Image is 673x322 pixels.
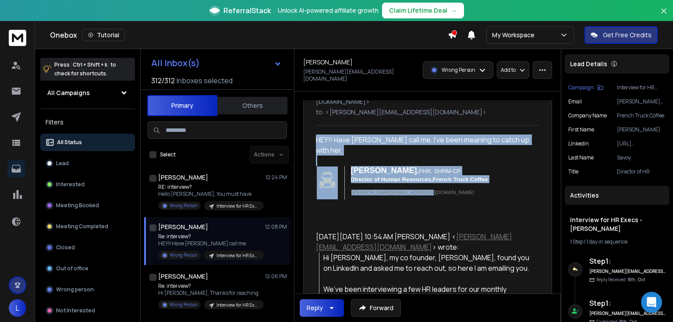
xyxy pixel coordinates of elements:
[617,112,666,119] p: French Truck Coffee
[144,54,289,72] button: All Inbox(s)
[9,299,26,317] button: L
[266,174,287,181] p: 12:24 PM
[56,286,94,293] p: Wrong person
[158,290,263,297] p: Hi [PERSON_NAME], Thanks for reaching
[589,298,666,308] h6: Step 1 :
[323,252,532,273] div: Hi [PERSON_NAME], my co founder, [PERSON_NAME], found you on LinkedIn and asked me to reach out, ...
[568,112,607,119] p: Company Name
[40,302,135,319] button: Not Interested
[353,190,474,195] a: [PERSON_NAME][EMAIL_ADDRESS][DOMAIN_NAME]
[158,173,208,182] h1: [PERSON_NAME]
[40,84,135,102] button: All Campaigns
[170,301,197,308] p: Wrong Person
[568,126,594,133] p: First Name
[617,168,666,175] p: Director of HR
[158,272,208,281] h1: [PERSON_NAME]
[317,166,338,199] img: photo
[382,3,464,18] button: Claim Lifetime Deal→
[56,160,69,167] p: Lead
[603,31,652,39] p: Get Free Credits
[56,223,108,230] p: Meeting Completed
[303,68,418,82] p: [PERSON_NAME][EMAIL_ADDRESS][DOMAIN_NAME]
[223,5,271,16] span: ReferralStack
[568,98,582,105] p: Email
[265,273,287,280] p: 12:06 PM
[40,134,135,151] button: All Status
[40,155,135,172] button: Lead
[316,108,539,117] p: to: <[PERSON_NAME][EMAIL_ADDRESS][DOMAIN_NAME]>
[147,95,217,116] button: Primary
[351,166,417,175] font: [PERSON_NAME]
[300,299,344,317] button: Reply
[158,184,263,191] p: RE: interview?
[54,60,116,78] p: Press to check for shortcuts.
[40,281,135,298] button: Wrong person
[170,202,197,209] p: Wrong Person
[40,239,135,256] button: Closed
[40,218,135,235] button: Meeting Completed
[216,252,259,259] p: Interview for HR Execs - [PERSON_NAME]
[56,307,95,314] p: Not Interested
[568,84,594,91] p: Campaign
[570,216,664,233] h1: Interview for HR Execs - [PERSON_NAME]
[589,268,666,275] h6: [PERSON_NAME][EMAIL_ADDRESS][DOMAIN_NAME]
[158,191,263,198] p: Hello [PERSON_NAME], You must have
[158,233,263,240] p: Re: interview?
[47,88,90,97] h1: All Campaigns
[501,67,516,74] p: Add to
[570,238,583,245] span: 1 Step
[442,67,475,74] p: Wrong Person
[568,168,578,175] p: Title
[617,98,666,105] p: [PERSON_NAME][EMAIL_ADDRESS][DOMAIN_NAME]
[71,60,109,70] span: Ctrl + Shift + k
[658,5,669,26] button: Close banner
[568,84,603,91] button: Campaign
[617,126,666,133] p: [PERSON_NAME]
[617,84,666,91] p: Interview for HR Execs - [PERSON_NAME]
[570,238,664,245] div: |
[433,176,488,183] span: French Truck Coffee
[40,116,135,128] h3: Filters
[56,202,99,209] p: Meeting Booked
[40,197,135,214] button: Meeting Booked
[586,238,627,245] span: 1 day in sequence
[151,59,200,67] h1: All Inbox(s)
[419,168,460,174] font: PHR, SHRM-CP
[641,292,662,313] div: Open Intercom Messenger
[158,283,263,290] p: Re: interview?
[617,140,666,147] p: [URL][DOMAIN_NAME]
[596,276,645,283] p: Reply Received
[265,223,287,230] p: 12:08 PM
[568,154,594,161] p: Last Name
[316,134,532,156] div: HEY!! Have [PERSON_NAME] call me. I've been meaning to catch up with her.
[50,29,448,41] div: Onebox
[589,310,666,317] h6: [PERSON_NAME][EMAIL_ADDRESS][DOMAIN_NAME]
[56,244,75,251] p: Closed
[56,265,89,272] p: Out of office
[151,75,175,86] span: 312 / 312
[170,252,197,258] p: Wrong Person
[278,6,379,15] p: Unlock AI-powered affiliate growth
[57,139,82,146] p: All Status
[351,167,419,174] b: ,
[492,31,538,39] p: My Workspace
[627,276,645,283] span: 9th, Oct
[351,299,401,317] button: Forward
[56,181,85,188] p: Interested
[82,29,125,41] button: Tutorial
[216,203,259,209] p: Interview for HR Execs - [PERSON_NAME]
[451,6,457,15] span: →
[307,304,323,312] div: Reply
[584,26,658,44] button: Get Free Credits
[568,140,589,147] p: linkedin
[177,75,233,86] h3: Inboxes selected
[40,260,135,277] button: Out of office
[589,256,666,266] h6: Step 1 :
[216,302,259,308] p: Interview for HR Execs - [PERSON_NAME]
[158,240,263,247] p: HEY!! Have [PERSON_NAME] call me.
[565,186,669,205] div: Activities
[617,154,666,161] p: Savoy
